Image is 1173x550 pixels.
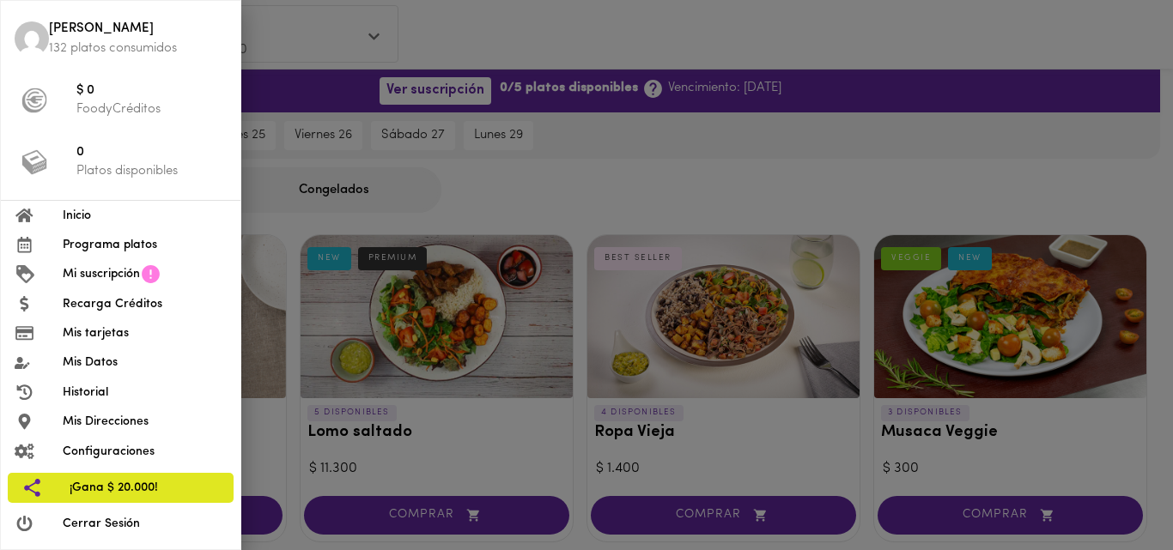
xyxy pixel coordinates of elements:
p: 132 platos consumidos [49,39,227,57]
span: Recarga Créditos [63,295,227,313]
img: foody-creditos-black.png [21,88,47,113]
span: $ 0 [76,82,227,101]
span: [PERSON_NAME] [49,20,227,39]
span: Mi suscripción [63,265,140,283]
iframe: Messagebird Livechat Widget [1073,450,1156,533]
p: FoodyCréditos [76,100,227,118]
span: Inicio [63,207,227,225]
span: Mis Datos [63,354,227,372]
span: Programa platos [63,236,227,254]
span: ¡Gana $ 20.000! [70,479,220,497]
span: Mis Direcciones [63,413,227,431]
p: Platos disponibles [76,162,227,180]
span: Configuraciones [63,443,227,461]
img: platos_menu.png [21,149,47,175]
span: Historial [63,384,227,402]
span: Cerrar Sesión [63,515,227,533]
span: 0 [76,143,227,163]
span: Mis tarjetas [63,324,227,342]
